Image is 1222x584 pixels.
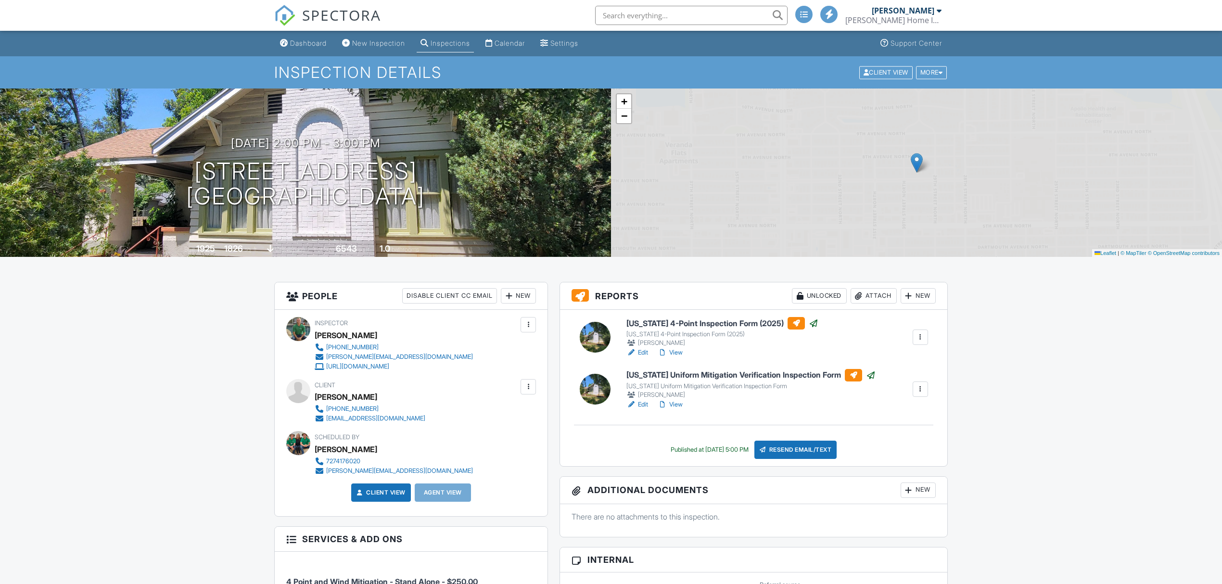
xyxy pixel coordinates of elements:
div: [PERSON_NAME] [315,442,377,457]
div: [PERSON_NAME][EMAIL_ADDRESS][DOMAIN_NAME] [326,353,473,361]
div: [PERSON_NAME] [315,328,377,343]
a: [PERSON_NAME][EMAIL_ADDRESS][DOMAIN_NAME] [315,466,473,476]
a: SPECTORA [274,13,381,33]
div: New Inspection [352,39,405,47]
div: Dashboard [290,39,327,47]
a: Support Center [877,35,946,52]
div: New [901,482,936,498]
div: 6543 [336,243,357,254]
span: sq. ft. [244,246,258,253]
div: [PERSON_NAME] [626,390,876,400]
a: [PERSON_NAME][EMAIL_ADDRESS][DOMAIN_NAME] [315,352,473,362]
a: Client View [355,488,406,497]
div: Resend Email/Text [754,441,837,459]
h6: [US_STATE] 4-Point Inspection Form (2025) [626,317,818,330]
a: Zoom out [617,109,631,123]
span: sq.ft. [358,246,370,253]
a: Inspections [417,35,474,52]
div: Calendar [495,39,525,47]
input: Search everything... [595,6,788,25]
div: Unlocked [792,288,847,304]
div: Settings [550,39,578,47]
img: Marker [911,153,923,173]
span: Lot Size [314,246,334,253]
div: Disable Client CC Email [402,288,497,304]
div: Shelton Home Inspections [845,15,942,25]
div: More [916,66,947,79]
span: SPECTORA [302,5,381,25]
a: © OpenStreetMap contributors [1148,250,1220,256]
span: | [1118,250,1119,256]
div: New [501,288,536,304]
div: [PHONE_NUMBER] [326,405,379,413]
h1: Inspection Details [274,64,948,81]
div: 1.0 [380,243,390,254]
h6: [US_STATE] Uniform Mitigation Verification Inspection Form [626,369,876,381]
div: 7274176020 [326,457,360,465]
div: [US_STATE] 4-Point Inspection Form (2025) [626,330,818,338]
div: Client View [859,66,913,79]
span: bathrooms [392,246,419,253]
span: Inspector [315,319,348,327]
a: [US_STATE] 4-Point Inspection Form (2025) [US_STATE] 4-Point Inspection Form (2025) [PERSON_NAME] [626,317,818,348]
a: New Inspection [338,35,409,52]
div: Inspections [431,39,470,47]
div: [PHONE_NUMBER] [326,343,379,351]
span: + [621,95,627,107]
div: Support Center [891,39,942,47]
a: Leaflet [1095,250,1116,256]
div: Published at [DATE] 5:00 PM [671,446,749,454]
h3: Internal [560,547,947,572]
h3: People [275,282,547,310]
span: Built [184,246,195,253]
a: © MapTiler [1120,250,1146,256]
a: [PHONE_NUMBER] [315,404,425,414]
a: 7274176020 [315,457,473,466]
h3: [DATE] 2:00 pm - 3:00 pm [231,137,381,150]
a: Settings [536,35,582,52]
h3: Services & Add ons [275,527,547,552]
h3: Additional Documents [560,477,947,504]
div: 1925 [196,243,215,254]
div: [PERSON_NAME][EMAIL_ADDRESS][DOMAIN_NAME] [326,467,473,475]
a: Edit [626,348,648,357]
div: New [901,288,936,304]
span: crawlspace [275,246,305,253]
a: Zoom in [617,94,631,109]
div: [EMAIL_ADDRESS][DOMAIN_NAME] [326,415,425,422]
a: Edit [626,400,648,409]
a: Client View [858,68,915,76]
p: There are no attachments to this inspection. [572,511,936,522]
a: [PHONE_NUMBER] [315,343,473,352]
div: [PERSON_NAME] [626,338,818,348]
div: [PERSON_NAME] [872,6,934,15]
h3: Reports [560,282,947,310]
a: View [658,400,683,409]
a: [URL][DOMAIN_NAME] [315,362,473,371]
img: The Best Home Inspection Software - Spectora [274,5,295,26]
span: − [621,110,627,122]
div: [US_STATE] Uniform Mitigation Verification Inspection Form [626,382,876,390]
div: [URL][DOMAIN_NAME] [326,363,389,370]
div: [PERSON_NAME] [315,390,377,404]
a: View [658,348,683,357]
h1: [STREET_ADDRESS] [GEOGRAPHIC_DATA] [186,159,425,210]
span: Client [315,381,335,389]
span: Scheduled By [315,433,359,441]
a: Calendar [482,35,529,52]
a: [EMAIL_ADDRESS][DOMAIN_NAME] [315,414,425,423]
div: 1826 [224,243,243,254]
a: [US_STATE] Uniform Mitigation Verification Inspection Form [US_STATE] Uniform Mitigation Verifica... [626,369,876,400]
div: Attach [851,288,897,304]
a: Dashboard [276,35,331,52]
